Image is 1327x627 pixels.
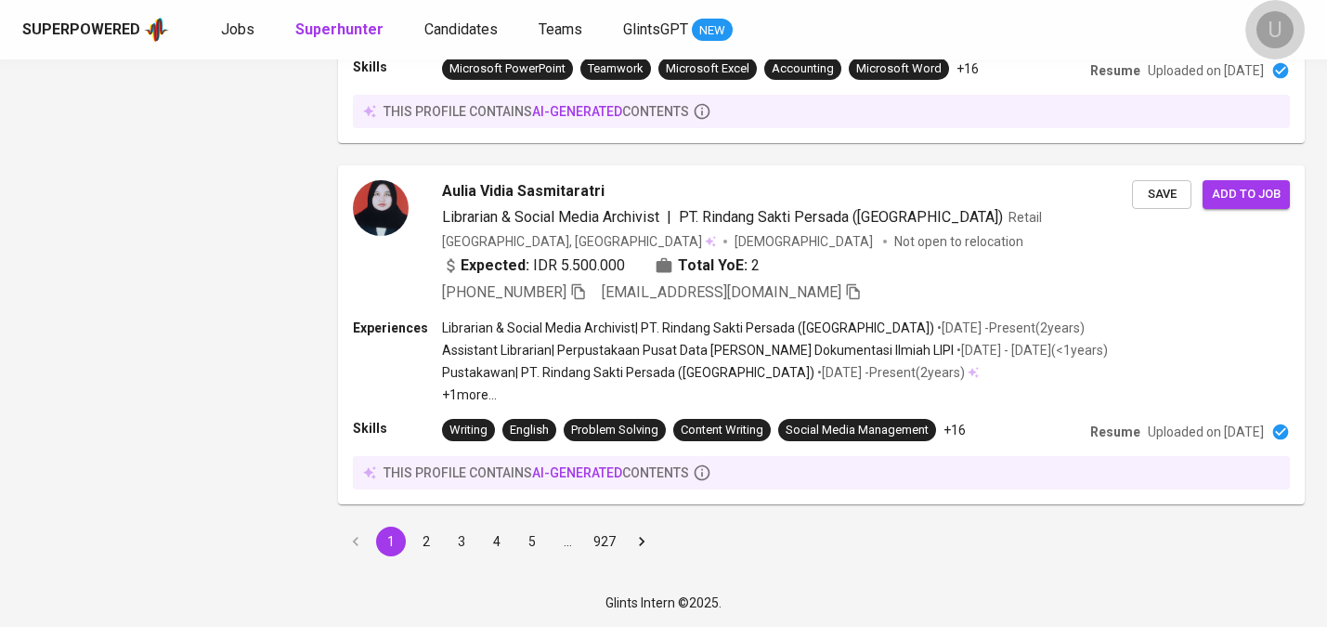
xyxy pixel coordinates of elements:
p: Not open to relocation [894,232,1023,251]
button: Go to page 3 [447,527,476,556]
span: Teams [539,20,582,38]
p: Uploaded on [DATE] [1148,423,1264,441]
div: Writing [449,422,488,439]
a: Jobs [221,19,258,42]
button: Go to page 5 [517,527,547,556]
span: Retail [1008,210,1042,225]
button: Save [1132,180,1191,209]
p: this profile contains contents [384,464,689,482]
span: [PHONE_NUMBER] [442,283,566,301]
div: Microsoft Word [856,60,942,78]
span: Librarian & Social Media Archivist [442,208,659,226]
div: Accounting [772,60,834,78]
p: • [DATE] - Present ( 2 years ) [814,363,965,382]
a: Aulia Vidia SasmitaratriLibrarian & Social Media Archivist|PT. Rindang Sakti Persada ([GEOGRAPHIC... [338,165,1305,504]
b: Total YoE: [678,255,748,277]
p: this profile contains contents [384,102,689,121]
button: Go to page 4 [482,527,512,556]
p: +1 more ... [442,385,1108,404]
p: Resume [1090,423,1140,441]
span: | [667,206,671,229]
button: page 1 [376,527,406,556]
button: Go to page 927 [588,527,621,556]
span: Candidates [424,20,498,38]
img: app logo [144,16,169,44]
b: Expected: [461,255,529,277]
p: +16 [956,59,979,78]
a: Teams [539,19,586,42]
span: Jobs [221,20,254,38]
button: Go to next page [627,527,657,556]
p: • [DATE] - [DATE] ( <1 years ) [954,341,1108,359]
p: Skills [353,58,442,76]
span: AI-generated [532,104,622,119]
span: GlintsGPT [623,20,688,38]
div: Problem Solving [571,422,658,439]
span: Save [1141,184,1182,205]
p: Experiences [353,319,442,337]
div: [GEOGRAPHIC_DATA], [GEOGRAPHIC_DATA] [442,232,716,251]
p: +16 [943,421,966,439]
span: [EMAIL_ADDRESS][DOMAIN_NAME] [602,283,841,301]
p: Uploaded on [DATE] [1148,61,1264,80]
div: IDR 5.500.000 [442,255,625,277]
span: Aulia Vidia Sasmitaratri [442,180,605,202]
div: … [553,532,582,551]
img: 4bfc14907ebac50aff40049fbb96964e.jpeg [353,180,409,236]
div: Superpowered [22,20,140,41]
div: Content Writing [681,422,763,439]
nav: pagination navigation [338,527,659,556]
a: Superhunter [295,19,387,42]
div: Teamwork [588,60,644,78]
div: Social Media Management [786,422,929,439]
a: Superpoweredapp logo [22,16,169,44]
span: Add to job [1212,184,1281,205]
div: Microsoft PowerPoint [449,60,566,78]
b: Superhunter [295,20,384,38]
span: [DEMOGRAPHIC_DATA] [735,232,876,251]
p: Resume [1090,61,1140,80]
button: Go to page 2 [411,527,441,556]
p: Skills [353,419,442,438]
button: Add to job [1203,180,1290,209]
span: AI-generated [532,465,622,480]
a: Candidates [424,19,501,42]
span: 2 [751,255,760,277]
span: PT. Rindang Sakti Persada ([GEOGRAPHIC_DATA]) [679,208,1003,226]
p: Pustakawan | PT. Rindang Sakti Persada ([GEOGRAPHIC_DATA]) [442,363,814,382]
p: • [DATE] - Present ( 2 years ) [934,319,1085,337]
div: English [510,422,549,439]
div: Microsoft Excel [666,60,749,78]
p: Librarian & Social Media Archivist | PT. Rindang Sakti Persada ([GEOGRAPHIC_DATA]) [442,319,934,337]
a: GlintsGPT NEW [623,19,733,42]
p: Assistant Librarian | Perpustakaan Pusat Data [PERSON_NAME] Dokumentasi Ilmiah LIPI [442,341,954,359]
span: NEW [692,21,733,40]
div: U [1256,11,1294,48]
